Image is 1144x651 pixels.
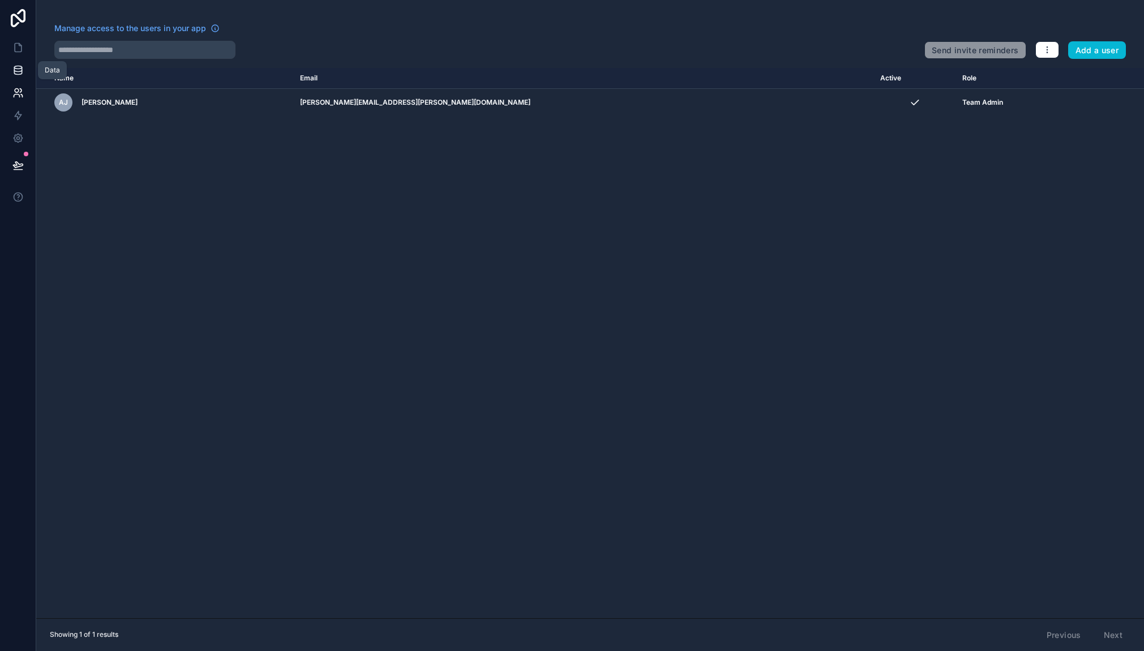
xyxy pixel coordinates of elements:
th: Active [873,68,956,89]
span: [PERSON_NAME] [82,98,138,107]
span: AJ [59,98,68,107]
div: scrollable content [36,68,1144,618]
button: Add a user [1068,41,1126,59]
span: Manage access to the users in your app [54,23,206,34]
th: Email [293,68,873,89]
span: Showing 1 of 1 results [50,630,118,639]
th: Role [956,68,1085,89]
a: Manage access to the users in your app [54,23,220,34]
div: Data [45,66,60,75]
span: Team Admin [962,98,1003,107]
td: [PERSON_NAME][EMAIL_ADDRESS][PERSON_NAME][DOMAIN_NAME] [293,89,873,117]
th: Name [36,68,293,89]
